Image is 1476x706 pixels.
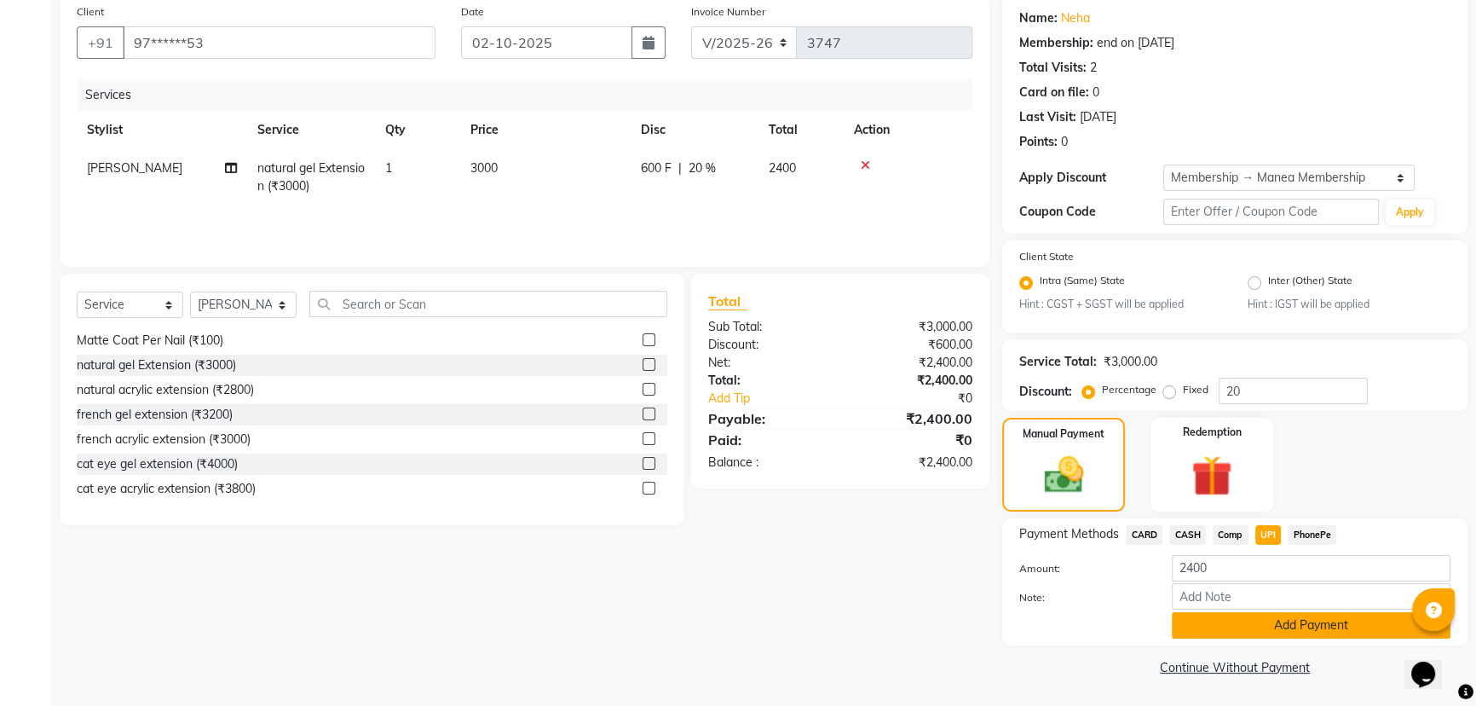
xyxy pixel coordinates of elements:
a: Add Tip [695,390,865,408]
label: Fixed [1183,382,1208,397]
span: 1 [385,160,392,176]
div: Coupon Code [1019,203,1163,221]
th: Action [844,111,972,149]
div: Net: [695,354,840,372]
div: Discount: [695,336,840,354]
div: Matte Coat Per Nail (₹100) [77,332,223,350]
span: Total [708,292,747,310]
div: Membership: [1019,34,1093,52]
label: Client State [1019,249,1074,264]
span: 600 F [641,159,672,177]
div: french gel extension (₹3200) [77,406,233,424]
div: Sub Total: [695,318,840,336]
div: Total Visits: [1019,59,1087,77]
div: 0 [1093,84,1099,101]
div: Paid: [695,430,840,450]
div: ₹2,400.00 [840,454,985,472]
div: ₹0 [864,390,985,408]
div: natural gel Extension (₹3000) [77,356,236,374]
button: Apply [1386,200,1434,225]
span: UPI [1255,525,1282,545]
th: Total [758,111,844,149]
div: [DATE] [1080,108,1116,126]
div: Total: [695,372,840,390]
label: Inter (Other) State [1268,273,1352,293]
label: Percentage [1102,382,1156,397]
div: Discount: [1019,383,1072,401]
button: +91 [77,26,124,59]
input: Amount [1172,555,1450,582]
label: Manual Payment [1023,426,1104,442]
label: Intra (Same) State [1040,273,1125,293]
div: Last Visit: [1019,108,1076,126]
a: Neha [1061,9,1090,27]
div: french acrylic extension (₹3000) [77,431,251,448]
label: Note: [1006,590,1159,605]
th: Stylist [77,111,247,149]
th: Qty [375,111,460,149]
input: Search by Name/Mobile/Email/Code [123,26,435,59]
div: ₹600.00 [840,336,985,354]
span: | [678,159,682,177]
img: _gift.svg [1179,450,1245,501]
button: Add Payment [1172,612,1450,639]
span: [PERSON_NAME] [87,160,182,176]
span: natural gel Extension (₹3000) [257,160,365,194]
span: CASH [1169,525,1206,545]
div: Payable: [695,408,840,429]
div: ₹2,400.00 [840,354,985,372]
span: CARD [1126,525,1162,545]
div: ₹3,000.00 [840,318,985,336]
input: Add Note [1172,583,1450,610]
span: Payment Methods [1019,525,1119,543]
span: PhonePe [1288,525,1336,545]
small: Hint : CGST + SGST will be applied [1019,297,1222,312]
iframe: chat widget [1404,638,1459,689]
label: Client [77,4,104,20]
th: Service [247,111,375,149]
div: end on [DATE] [1097,34,1174,52]
div: Balance : [695,454,840,472]
th: Disc [631,111,758,149]
a: Continue Without Payment [1006,659,1464,677]
input: Search or Scan [309,291,667,317]
small: Hint : IGST will be applied [1248,297,1450,312]
label: Redemption [1183,425,1242,440]
img: _cash.svg [1032,452,1096,497]
div: ₹2,400.00 [840,372,985,390]
label: Amount: [1006,561,1159,576]
div: ₹0 [840,430,985,450]
div: 2 [1090,59,1097,77]
span: 3000 [470,160,498,176]
span: 20 % [689,159,716,177]
div: ₹2,400.00 [840,408,985,429]
div: cat eye acrylic extension (₹3800) [77,480,256,498]
div: cat eye gel extension (₹4000) [77,455,238,473]
div: Apply Discount [1019,169,1163,187]
div: Name: [1019,9,1058,27]
div: 0 [1061,133,1068,151]
span: Comp [1213,525,1248,545]
div: natural acrylic extension (₹2800) [77,381,254,399]
label: Invoice Number [691,4,765,20]
div: ₹3,000.00 [1104,353,1157,371]
div: Service Total: [1019,353,1097,371]
div: Points: [1019,133,1058,151]
div: Card on file: [1019,84,1089,101]
th: Price [460,111,631,149]
input: Enter Offer / Coupon Code [1163,199,1379,225]
span: 2400 [769,160,796,176]
div: Services [78,79,985,111]
label: Date [461,4,484,20]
